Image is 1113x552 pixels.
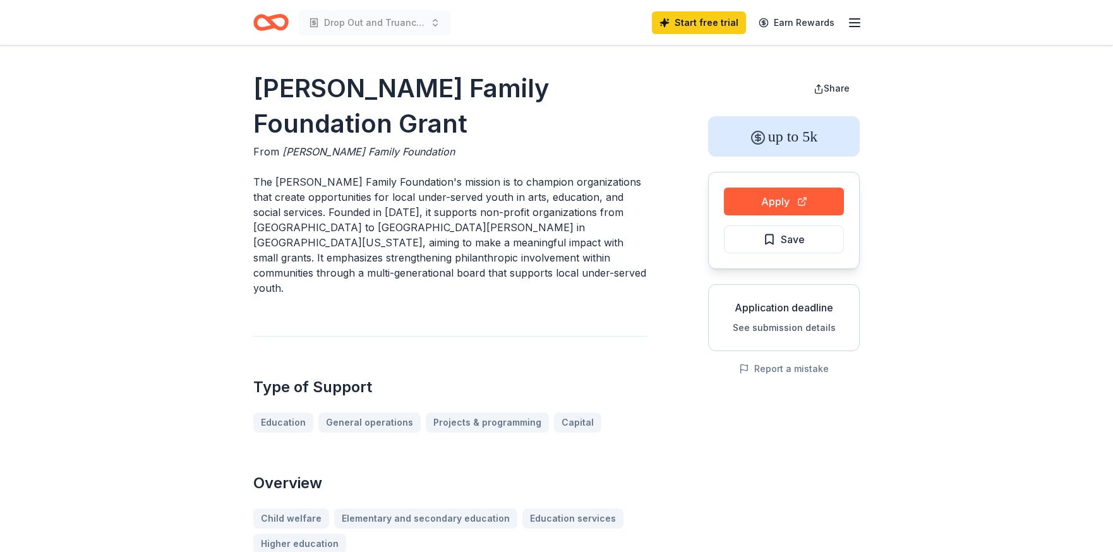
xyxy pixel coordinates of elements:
button: Drop Out and Truancy Prevention Programming [299,10,450,35]
a: Earn Rewards [751,11,842,34]
a: Home [253,8,289,37]
button: Report a mistake [739,361,829,376]
h2: Overview [253,473,647,493]
button: See submission details [733,320,836,335]
span: Share [824,83,850,93]
button: Apply [724,188,844,215]
h1: [PERSON_NAME] Family Foundation Grant [253,71,647,141]
div: Application deadline [719,300,849,315]
span: Save [781,231,805,248]
a: Projects & programming [426,412,549,433]
h2: Type of Support [253,377,647,397]
div: up to 5k [708,116,860,157]
a: General operations [318,412,421,433]
button: Save [724,225,844,253]
button: Share [803,76,860,101]
span: Drop Out and Truancy Prevention Programming [324,15,425,30]
p: The [PERSON_NAME] Family Foundation's mission is to champion organizations that create opportunit... [253,174,647,296]
div: From [253,144,647,159]
a: Start free trial [652,11,746,34]
a: Capital [554,412,601,433]
a: Education [253,412,313,433]
span: [PERSON_NAME] Family Foundation [282,145,455,158]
